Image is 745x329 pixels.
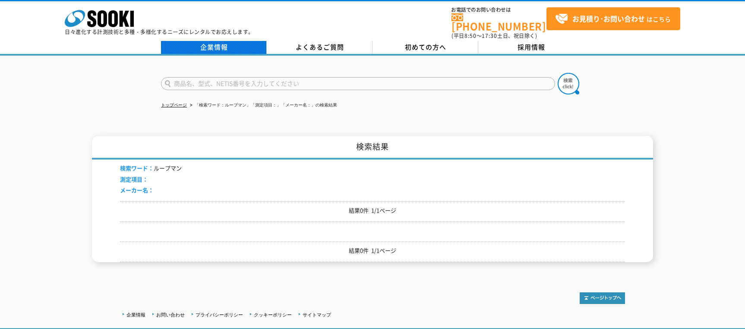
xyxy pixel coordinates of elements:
a: クッキーポリシー [254,312,292,317]
a: お問い合わせ [156,312,185,317]
a: 採用情報 [478,41,584,54]
span: はこちら [555,13,671,25]
a: 初めての方へ [372,41,478,54]
strong: お見積り･お問い合わせ [572,13,645,24]
p: 日々進化する計測技術と多種・多様化するニーズにレンタルでお応えします。 [65,29,254,34]
span: メーカー名： [120,186,154,194]
input: 商品名、型式、NETIS番号を入力してください [161,77,555,90]
a: お見積り･お問い合わせはこちら [546,7,680,30]
img: btn_search.png [558,73,579,94]
span: 初めての方へ [405,42,446,52]
span: 17:30 [482,32,497,40]
span: お電話でのお問い合わせは [451,7,546,13]
a: 企業情報 [161,41,267,54]
a: サイトマップ [303,312,331,317]
p: 結果0件 1/1ページ [120,246,625,255]
a: プライバシーポリシー [196,312,243,317]
li: ループマン [120,164,182,173]
a: よくあるご質問 [267,41,372,54]
li: 「検索ワード：ループマン」「測定項目：」「メーカー名：」の検索結果 [188,101,337,110]
h1: 検索結果 [92,136,653,160]
a: トップページ [161,103,187,107]
a: 企業情報 [126,312,145,317]
span: 8:50 [464,32,477,40]
p: 結果0件 1/1ページ [120,206,625,215]
span: 検索ワード： [120,164,154,172]
a: [PHONE_NUMBER] [451,13,546,31]
span: 測定項目： [120,175,148,183]
span: (平日 ～ 土日、祝日除く) [451,32,537,40]
img: トップページへ [580,292,625,304]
